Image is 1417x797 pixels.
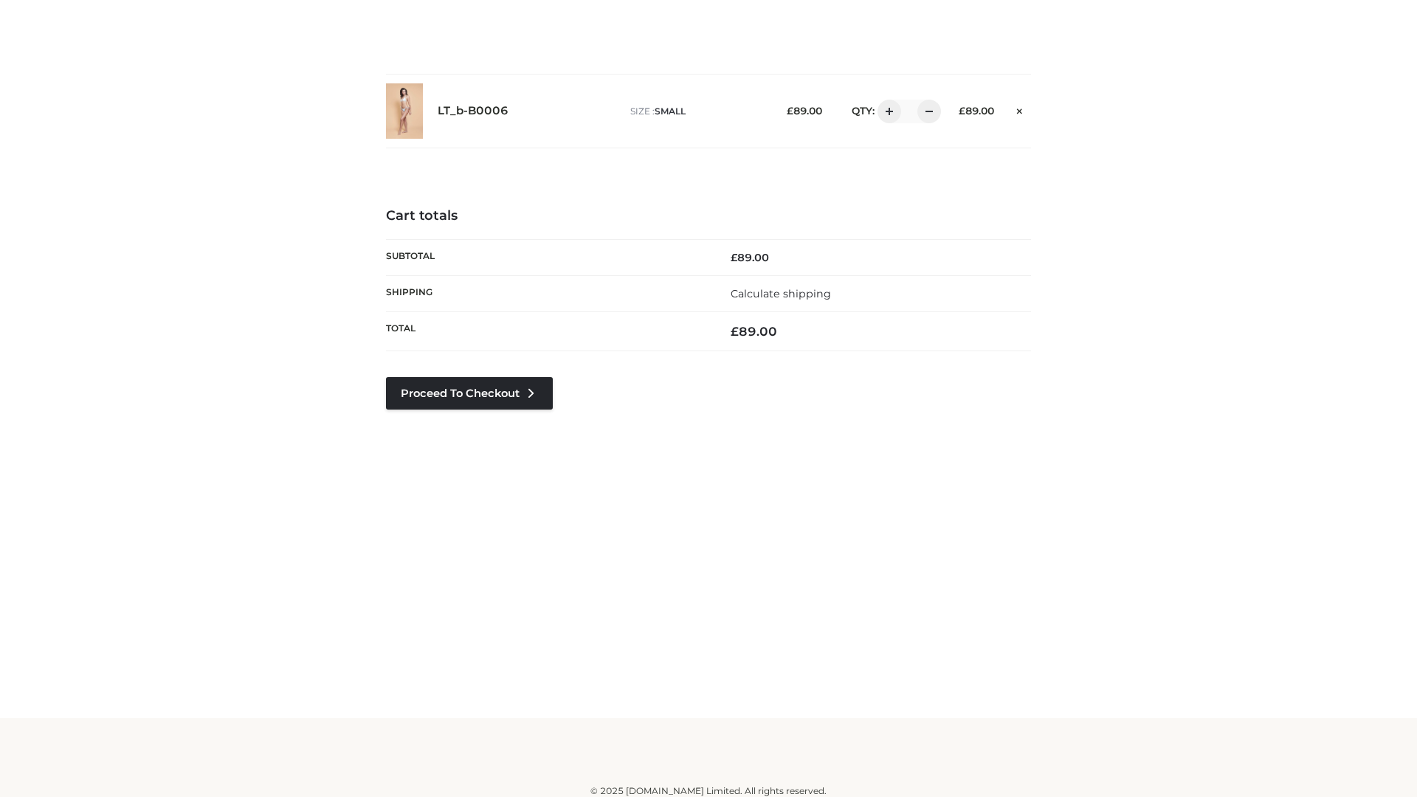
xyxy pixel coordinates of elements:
bdi: 89.00 [731,324,777,339]
h4: Cart totals [386,208,1031,224]
th: Subtotal [386,239,708,275]
a: LT_b-B0006 [438,104,508,118]
div: QTY: [837,100,936,123]
span: SMALL [655,106,686,117]
th: Total [386,312,708,351]
span: £ [731,324,739,339]
bdi: 89.00 [787,105,822,117]
bdi: 89.00 [731,251,769,264]
span: £ [787,105,793,117]
th: Shipping [386,275,708,311]
p: size : [630,105,764,118]
span: £ [959,105,965,117]
a: Remove this item [1009,100,1031,119]
a: Calculate shipping [731,287,831,300]
a: Proceed to Checkout [386,377,553,410]
span: £ [731,251,737,264]
bdi: 89.00 [959,105,994,117]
